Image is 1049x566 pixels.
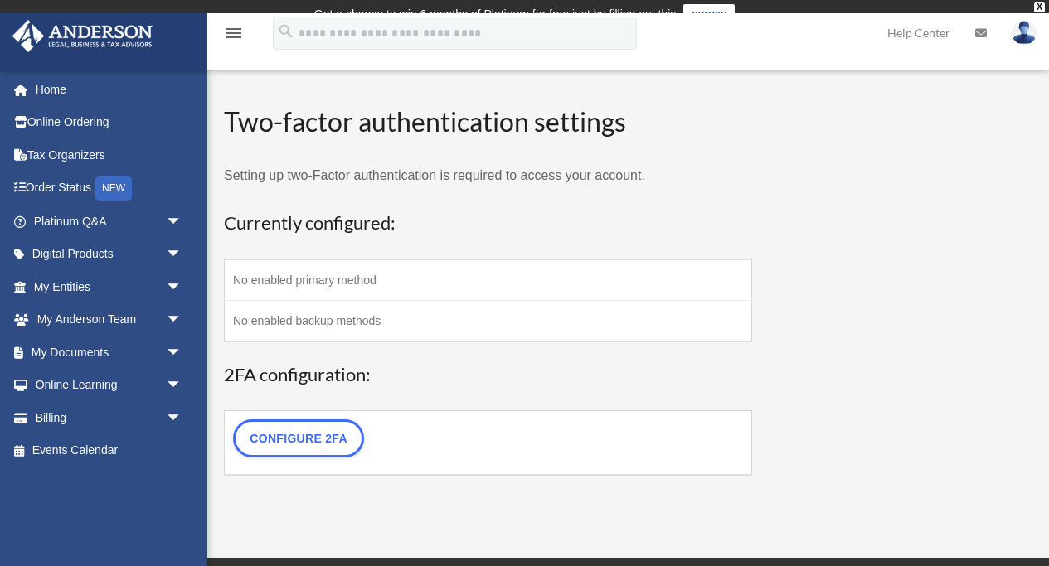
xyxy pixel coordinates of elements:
h2: Two-factor authentication settings [224,104,752,141]
span: arrow_drop_down [166,369,199,403]
a: Platinum Q&Aarrow_drop_down [12,205,207,238]
img: User Pic [1012,21,1037,45]
div: Get a chance to win 6 months of Platinum for free just by filling out this [314,4,677,24]
a: Digital Productsarrow_drop_down [12,238,207,271]
a: Configure 2FA [233,419,364,457]
span: arrow_drop_down [166,205,199,239]
span: arrow_drop_down [166,336,199,370]
td: No enabled backup methods [225,300,752,341]
a: survey [683,4,735,24]
a: Billingarrow_drop_down [12,401,207,434]
p: Setting up two-Factor authentication is required to access your account. [224,164,752,187]
a: My Documentsarrow_drop_down [12,336,207,369]
a: menu [224,29,244,43]
a: Online Learningarrow_drop_down [12,369,207,402]
a: Order StatusNEW [12,172,207,206]
span: arrow_drop_down [166,303,199,337]
img: Anderson Advisors Platinum Portal [7,20,158,52]
i: search [277,22,295,41]
div: close [1034,2,1045,12]
span: arrow_drop_down [166,270,199,304]
i: menu [224,23,244,43]
a: My Entitiesarrow_drop_down [12,270,207,303]
h3: 2FA configuration: [224,362,752,388]
span: arrow_drop_down [166,401,199,435]
a: Events Calendar [12,434,207,467]
a: My Anderson Teamarrow_drop_down [12,303,207,336]
h3: Currently configured: [224,210,752,236]
a: Tax Organizers [12,138,207,172]
td: No enabled primary method [225,259,752,300]
div: NEW [95,176,132,201]
span: arrow_drop_down [166,238,199,272]
a: Home [12,73,207,106]
a: Online Ordering [12,106,207,139]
